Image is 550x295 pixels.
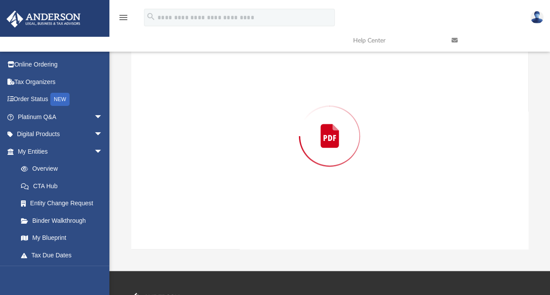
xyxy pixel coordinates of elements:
a: Binder Walkthrough [12,212,116,229]
i: search [146,12,156,21]
img: Anderson Advisors Platinum Portal [4,11,83,28]
span: arrow_drop_down [94,143,112,161]
a: My Entitiesarrow_drop_down [6,143,116,160]
span: arrow_drop_down [94,264,112,282]
img: User Pic [530,11,543,24]
a: Platinum Q&Aarrow_drop_down [6,108,116,126]
a: Tax Due Dates [12,246,116,264]
a: Order StatusNEW [6,91,116,109]
a: Entity Change Request [12,195,116,212]
i: menu [118,12,129,23]
a: Digital Productsarrow_drop_down [6,126,116,143]
div: NEW [50,93,70,106]
a: Overview [12,160,116,178]
span: arrow_drop_down [94,108,112,126]
span: arrow_drop_down [94,126,112,144]
a: Help Center [347,23,445,58]
a: Tax Organizers [6,73,116,91]
a: My Blueprint [12,229,112,247]
a: Online Ordering [6,56,116,74]
a: menu [118,17,129,23]
a: CTA Hub [12,177,116,195]
a: My Anderson Teamarrow_drop_down [6,264,112,281]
